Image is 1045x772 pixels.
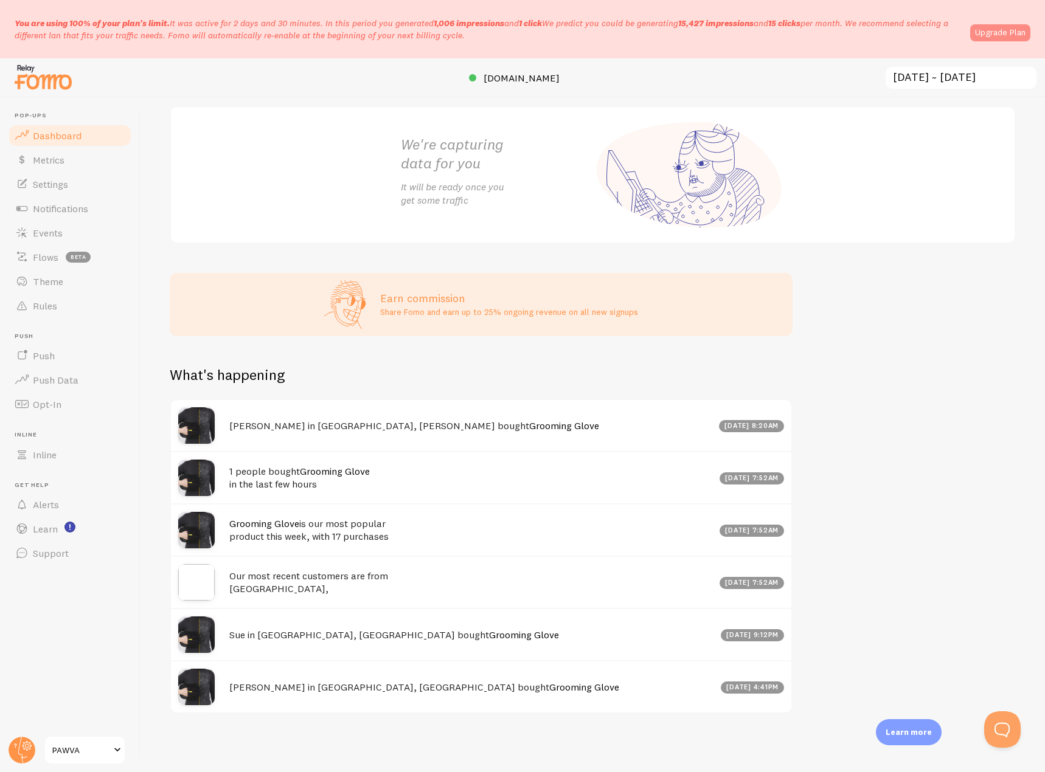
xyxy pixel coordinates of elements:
span: Events [33,227,63,239]
p: Learn more [886,726,932,738]
b: 15,427 impressions [678,18,754,29]
a: Support [7,541,133,565]
span: and [434,18,542,29]
svg: <p>Watch New Feature Tutorials!</p> [64,522,75,532]
a: Upgrade Plan [970,24,1030,41]
div: [DATE] 8:20am [719,420,785,432]
div: [DATE] 9:12pm [721,629,785,641]
p: Share Fomo and earn up to 25% ongoing revenue on all new signups [380,306,638,318]
a: Flows beta [7,245,133,269]
span: Flows [33,251,58,263]
p: It was active for 2 days and 30 minutes. In this period you generated We predict you could be gen... [15,17,963,41]
a: Events [7,221,133,245]
h4: Our most recent customers are from [GEOGRAPHIC_DATA], [229,570,712,595]
span: beta [66,252,91,263]
span: Inline [33,449,57,461]
h4: [PERSON_NAME] in [GEOGRAPHIC_DATA], [PERSON_NAME] bought [229,419,712,432]
span: PAWVA [52,743,110,757]
div: [DATE] 7:52am [720,525,785,537]
b: 15 clicks [768,18,800,29]
a: Theme [7,269,133,294]
iframe: Help Scout Beacon - Open [984,711,1021,748]
span: Dashboard [33,129,82,142]
b: 1,006 impressions [434,18,504,29]
a: Notifications [7,196,133,221]
a: Grooming Glove [489,629,559,641]
span: Inline [15,431,133,439]
span: Notifications [33,202,88,215]
h4: Sue in [GEOGRAPHIC_DATA], [GEOGRAPHIC_DATA] bought [229,629,713,641]
span: Metrics [33,154,64,166]
span: Push [33,350,55,362]
span: Push Data [33,374,78,386]
span: Opt-In [33,398,61,410]
a: Push Data [7,368,133,392]
span: and [678,18,800,29]
span: Theme [33,275,63,288]
a: Grooming Glove [300,465,370,477]
a: PAWVA [44,736,126,765]
a: Grooming Glove [529,419,599,432]
a: Learn [7,517,133,541]
span: Settings [33,178,68,190]
a: Alerts [7,492,133,517]
div: [DATE] 7:52am [720,472,785,484]
span: Support [33,547,69,559]
span: You are using 100% of your plan's limit. [15,18,170,29]
h2: We're capturing data for you [401,135,593,173]
span: Push [15,333,133,340]
a: Push [7,343,133,368]
span: Get Help [15,481,133,489]
b: 1 click [519,18,542,29]
h4: is our most popular product this week, with 17 purchases [229,517,712,542]
a: Dashboard [7,123,133,148]
h3: Earn commission [380,291,638,305]
div: [DATE] 4:41pm [721,681,785,694]
span: Rules [33,300,57,312]
a: Opt-In [7,392,133,416]
a: Settings [7,172,133,196]
a: Rules [7,294,133,318]
h2: What's happening [170,365,285,384]
a: Metrics [7,148,133,172]
div: Learn more [876,719,942,745]
span: Pop-ups [15,112,133,120]
a: Grooming Glove [549,681,619,693]
img: fomo-relay-logo-orange.svg [13,61,74,92]
h4: 1 people bought in the last few hours [229,465,712,490]
span: Learn [33,523,58,535]
div: [DATE] 7:52am [720,577,785,589]
a: Inline [7,443,133,467]
h4: [PERSON_NAME] in [GEOGRAPHIC_DATA], [GEOGRAPHIC_DATA] bought [229,681,713,694]
p: It will be ready once you get some traffic [401,180,593,208]
span: Alerts [33,498,59,511]
a: Grooming Glove [229,517,299,529]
